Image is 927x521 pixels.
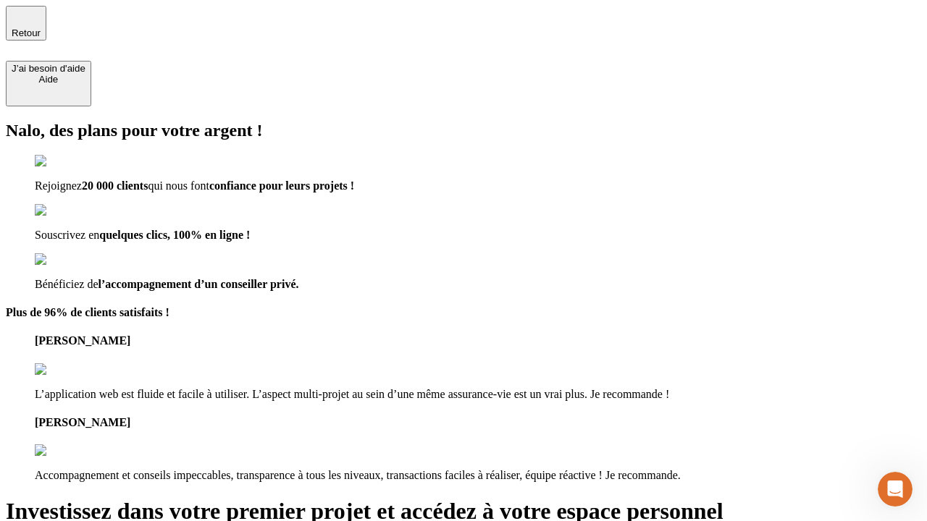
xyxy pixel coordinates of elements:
p: Accompagnement et conseils impeccables, transparence à tous les niveaux, transactions faciles à r... [35,469,921,482]
span: 20 000 clients [82,179,148,192]
span: quelques clics, 100% en ligne ! [99,229,250,241]
img: reviews stars [35,444,106,457]
span: Bénéficiez de [35,278,98,290]
button: J’ai besoin d'aideAide [6,61,91,106]
iframe: Intercom live chat [878,472,913,507]
span: l’accompagnement d’un conseiller privé. [98,278,299,290]
h2: Nalo, des plans pour votre argent ! [6,121,921,140]
button: Retour [6,6,46,41]
span: qui nous font [148,179,209,192]
div: J’ai besoin d'aide [12,63,85,74]
img: checkmark [35,155,97,168]
h4: [PERSON_NAME] [35,334,921,347]
span: confiance pour leurs projets ! [209,179,354,192]
span: Retour [12,27,41,38]
span: Souscrivez en [35,229,99,241]
span: Rejoignez [35,179,82,192]
p: L’application web est fluide et facile à utiliser. L’aspect multi-projet au sein d’une même assur... [35,388,921,401]
img: reviews stars [35,363,106,376]
div: Aide [12,74,85,85]
h4: Plus de 96% de clients satisfaits ! [6,306,921,319]
h4: [PERSON_NAME] [35,416,921,429]
img: checkmark [35,253,97,266]
img: checkmark [35,204,97,217]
